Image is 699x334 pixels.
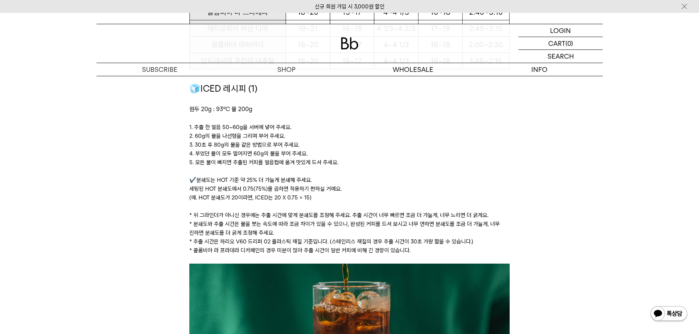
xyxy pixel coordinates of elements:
[189,140,510,149] p: 3. 30초 후 80g의 물을 같은 방법으로 부어 주세요.
[97,63,223,76] a: SUBSCRIBE
[650,305,688,323] img: 카카오톡 채널 1:1 채팅 버튼
[189,176,510,202] p: ✔️분쇄도는 HOT 기준 약 25% 더 가늘게 분쇄해 주세요. 세팅된 HOT 분쇄도에서 0.75(75%)를 곱하면 적용하기 편하실 거예요. (예. HOT 분쇄도가 20이라면,...
[476,63,603,76] p: INFO
[341,37,358,49] img: 로고
[189,220,510,237] p: * 분쇄도와 추출 시간은 물을 붓는 속도에 따라 조금 차이가 있을 수 있으니, 완성된 커피를 드셔 보시고 너무 연하면 분쇄도를 조금 더 가늘게, 너무 진하면 분쇄도를 더 굵게...
[548,37,565,49] p: CART
[189,158,510,167] p: 5. 모든 물이 빠지면 추출된 커피를 얼음컵에 옮겨 맛있게 드셔 주세요.
[189,106,252,113] span: 원두 20g : 93℃ 물 200g
[547,50,574,63] p: SEARCH
[518,24,603,37] a: LOGIN
[189,237,510,246] p: * 추출 시간은 하리오 V60 드리퍼 02 플라스틱 재질 기준입니다. (스테인리스 재질의 경우 추출 시간이 30초 가량 짧을 수 있습니다.)
[350,63,476,76] p: WHOLESALE
[315,3,385,10] a: 신규 회원 가입 시 3,000원 할인
[189,211,510,220] p: * 위 그라인더가 아니신 경우에는 추출 시간에 맞게 분쇄도를 조정해 주세요. 추출 시간이 너무 빠르면 조금 더 가늘게, 너무 느리면 더 굵게요.
[518,37,603,50] a: CART (0)
[189,123,510,132] p: 1. 추출 전 얼음 50~60g을 서버에 넣어 주세요.
[565,37,573,49] p: (0)
[189,132,510,140] p: 2. 60g의 물을 나선형을 그리며 부어 주세요.
[189,246,510,255] p: * 콜롬비아 라 프라데라 디카페인의 경우 미분이 많아 추출 시간이 일반 커피에 비해 긴 경향이 있습니다.
[189,149,510,158] p: 4. 부었던 물이 모두 떨어지면 60g의 물을 부어 주세요.
[189,83,257,94] span: 🧊ICED 레시피 (1)
[550,24,571,37] p: LOGIN
[223,63,350,76] a: SHOP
